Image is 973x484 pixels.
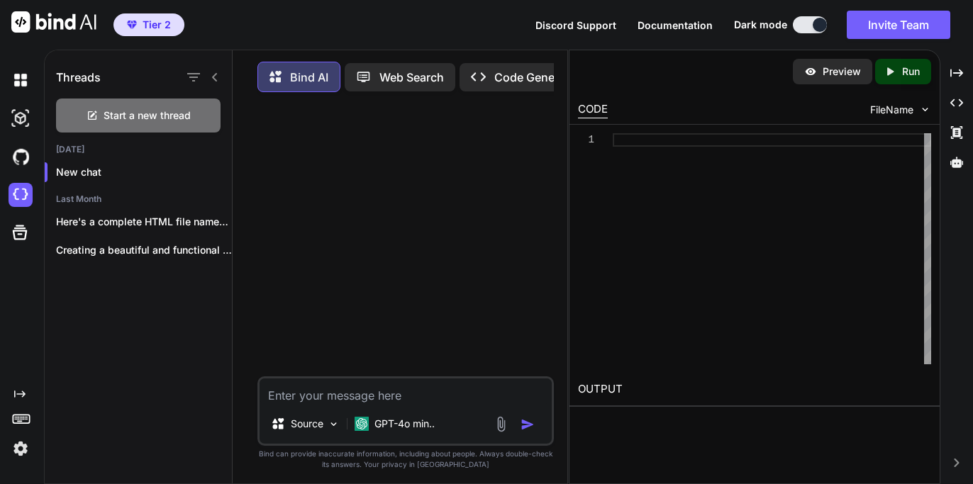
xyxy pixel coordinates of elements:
[578,133,594,147] div: 1
[56,243,232,257] p: Creating a beautiful and functional healing frequencies...
[11,11,96,33] img: Bind AI
[374,417,435,431] p: GPT-4o min..
[127,21,137,29] img: premium
[291,417,323,431] p: Source
[257,449,554,470] p: Bind can provide inaccurate information, including about people. Always double-check its answers....
[290,69,328,86] p: Bind AI
[493,416,509,432] img: attachment
[823,64,861,79] p: Preview
[535,18,616,33] button: Discord Support
[355,417,369,431] img: GPT-4o mini
[379,69,444,86] p: Web Search
[9,145,33,169] img: githubDark
[870,103,913,117] span: FileName
[143,18,171,32] span: Tier 2
[638,19,713,31] span: Documentation
[494,69,580,86] p: Code Generator
[56,69,101,86] h1: Threads
[638,18,713,33] button: Documentation
[9,106,33,130] img: darkAi-studio
[847,11,950,39] button: Invite Team
[734,18,787,32] span: Dark mode
[9,68,33,92] img: darkChat
[578,101,608,118] div: CODE
[56,165,232,179] p: New chat
[9,183,33,207] img: cloudideIcon
[56,215,232,229] p: Here's a complete HTML file named `index.html`...
[104,108,191,123] span: Start a new thread
[919,103,931,116] img: chevron down
[45,144,232,155] h2: [DATE]
[328,418,340,430] img: Pick Models
[535,19,616,31] span: Discord Support
[9,437,33,461] img: settings
[902,64,920,79] p: Run
[569,373,940,406] h2: OUTPUT
[521,417,535,432] img: icon
[113,13,184,36] button: premiumTier 2
[804,65,817,78] img: preview
[45,193,232,205] h2: Last Month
